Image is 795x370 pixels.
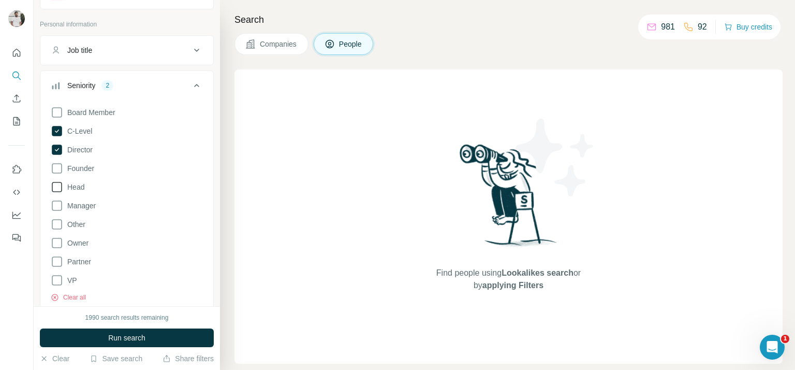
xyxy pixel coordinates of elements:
span: C-Level [63,126,92,136]
button: Search [8,66,25,85]
button: Enrich CSV [8,89,25,108]
span: Manager [63,201,96,211]
span: Founder [63,163,94,174]
span: applying Filters [482,281,543,290]
button: Quick start [8,44,25,62]
button: Job title [40,38,213,63]
button: Clear [40,353,69,364]
button: Clear all [51,293,86,302]
button: Use Surfe API [8,183,25,202]
button: Save search [90,353,142,364]
button: Share filters [163,353,214,364]
div: Seniority [67,80,95,91]
button: Dashboard [8,206,25,224]
button: Seniority2 [40,73,213,102]
span: Lookalikes search [502,268,573,277]
button: Use Surfe on LinkedIn [8,160,25,179]
img: Avatar [8,10,25,27]
button: Feedback [8,229,25,247]
h4: Search [234,12,783,27]
span: Board Member [63,107,115,118]
div: Job title [67,45,92,55]
span: VP [63,275,77,286]
span: Owner [63,238,89,248]
span: Companies [260,39,298,49]
span: 1 [781,335,789,343]
p: 981 [661,21,675,33]
span: Partner [63,257,91,267]
iframe: Intercom live chat [760,335,785,360]
span: People [339,39,363,49]
img: Surfe Illustration - Woman searching with binoculars [455,141,563,257]
p: Personal information [40,20,214,29]
img: Surfe Illustration - Stars [509,111,602,204]
button: Run search [40,329,214,347]
span: Find people using or by [425,267,591,292]
span: Other [63,219,85,230]
span: Head [63,182,84,192]
p: 92 [698,21,707,33]
span: Run search [108,333,145,343]
button: Buy credits [724,20,772,34]
button: My lists [8,112,25,131]
span: Director [63,145,93,155]
div: 2 [101,81,113,90]
div: 1990 search results remaining [85,313,169,322]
